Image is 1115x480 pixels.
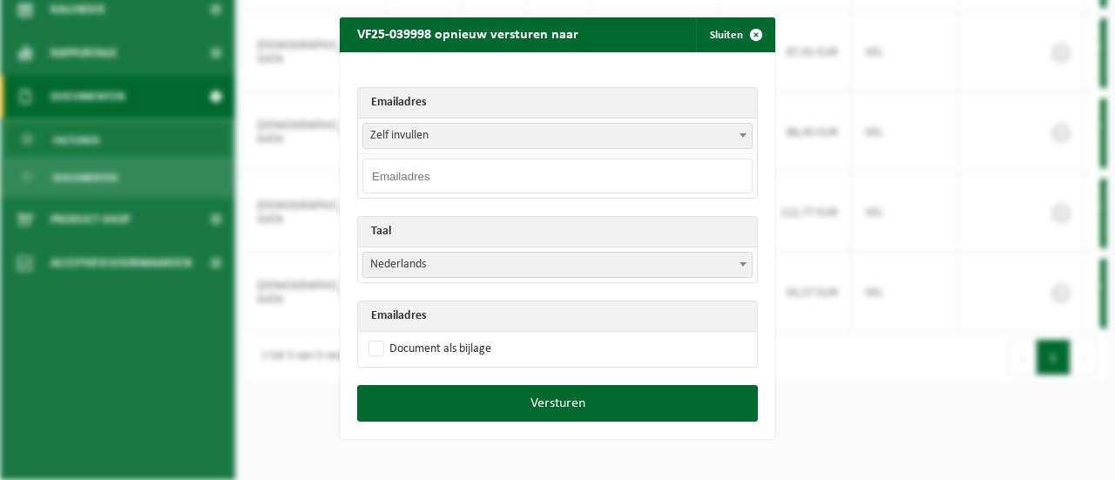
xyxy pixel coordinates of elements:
th: Taal [358,217,757,247]
button: Sluiten [696,17,774,52]
th: Emailadres [358,88,757,118]
span: Nederlands [363,253,752,277]
span: Nederlands [362,252,753,278]
input: Emailadres [362,159,753,193]
label: Document als bijlage [365,336,491,362]
span: Zelf invullen [363,124,752,148]
th: Emailadres [358,301,757,332]
h2: VF25-039998 opnieuw versturen naar [340,17,596,51]
button: Versturen [357,385,758,422]
span: Zelf invullen [362,123,753,149]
